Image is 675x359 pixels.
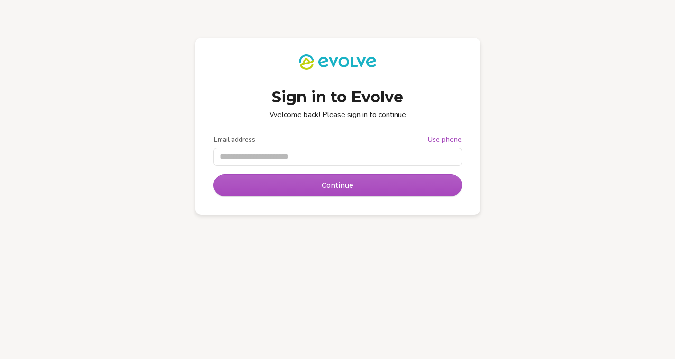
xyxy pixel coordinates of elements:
button: Continue [214,175,462,196]
a: Use phone [428,135,462,144]
label: Email address [214,135,255,144]
h1: Sign in to Evolve [214,87,462,108]
span: Continue [322,180,353,190]
img: Evolve [299,54,376,70]
p: Welcome back! Please sign in to continue [214,109,462,120]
